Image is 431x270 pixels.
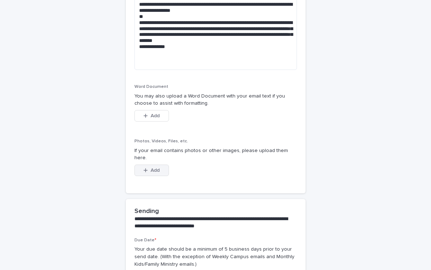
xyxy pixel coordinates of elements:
[134,139,188,143] span: Photos, Videos, Files, etc.
[134,238,156,242] span: Due Date
[134,85,168,89] span: Word Document
[151,113,160,118] span: Add
[134,246,297,268] p: Your due date should be a minimum of 5 business days prior to your send date. (With the exception...
[134,93,297,108] p: You may also upload a Word Document with your email text if you choose to assist with formatting.
[134,110,169,122] button: Add
[134,165,169,176] button: Add
[151,168,160,173] span: Add
[134,147,297,162] p: If your email contains photos or other images, please upload them here.
[134,208,159,215] h2: Sending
